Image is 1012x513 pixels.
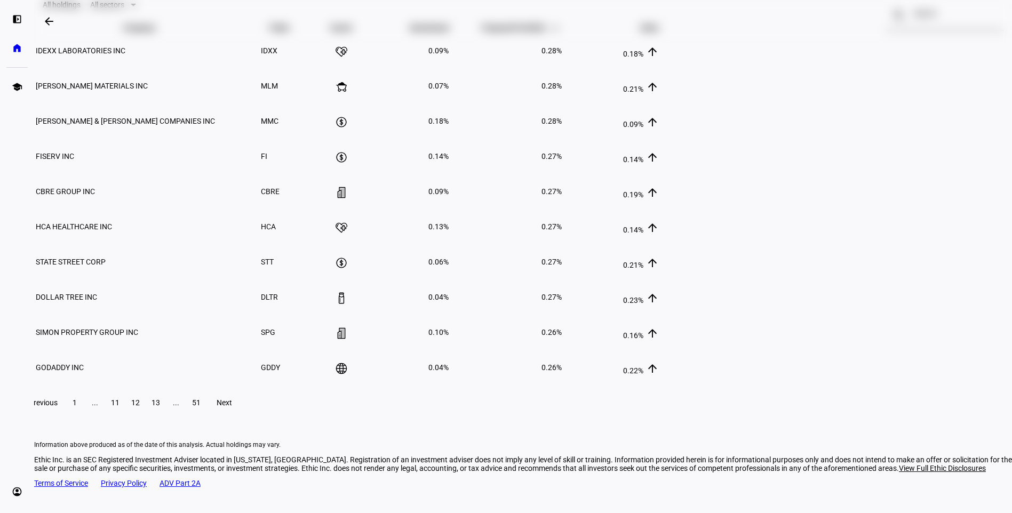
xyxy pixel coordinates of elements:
span: HCA [261,222,276,231]
span: STATE STREET CORP [36,258,106,266]
span: 11 [111,398,119,407]
mat-icon: arrow_upward [646,292,659,304]
span: 0.04% [428,363,449,372]
span: CBRE GROUP INC [36,187,95,196]
mat-icon: arrow_upward [646,45,659,58]
span: 0.28% [541,82,562,90]
button: Previous [22,392,64,413]
span: 0.16% [623,331,643,340]
span: FI [261,152,267,161]
span: CBRE [261,187,280,196]
span: 0.23% [623,296,643,304]
span: 0.27% [541,187,562,196]
mat-icon: arrow_upward [646,151,659,164]
span: 0.21% [623,85,643,93]
span: FISERV INC [36,152,74,161]
span: [PERSON_NAME] & [PERSON_NAME] COMPANIES INC [36,117,215,125]
a: Terms of Service [34,479,88,487]
span: 0.27% [541,222,562,231]
mat-icon: arrow_upward [646,327,659,340]
span: DLTR [261,293,278,301]
span: 0.27% [541,293,562,301]
span: MMC [261,117,278,125]
span: SIMON PROPERTY GROUP INC [36,328,138,336]
eth-mat-symbol: account_circle [12,486,22,497]
span: ... [92,398,98,407]
span: 0.13% [428,222,449,231]
button: ... [166,392,186,413]
eth-footer-disclaimer: Information above produced as of the date of this analysis. Actual holdings may vary. [34,441,1012,449]
span: GDDY [261,363,280,372]
button: 11 [106,392,125,413]
button: 1 [65,392,84,413]
span: 0.27% [541,152,562,161]
eth-mat-symbol: home [12,43,22,53]
span: 0.21% [623,261,643,269]
a: home [6,37,28,59]
span: 0.19% [623,190,643,199]
span: Next [217,398,232,407]
eth-mat-symbol: left_panel_open [12,14,22,25]
span: 0.28% [541,117,562,125]
span: DOLLAR TREE INC [36,293,97,301]
span: 0.14% [428,152,449,161]
mat-icon: arrow_upward [646,81,659,93]
button: ... [85,392,105,413]
span: 0.18% [623,50,643,58]
span: 0.14% [623,226,643,234]
span: 0.09% [428,46,449,55]
mat-icon: arrow_upward [646,186,659,199]
mat-icon: arrow_backwards [43,15,55,28]
span: 0.27% [541,258,562,266]
span: 0.22% [623,366,643,375]
span: 51 [192,398,201,407]
mat-icon: arrow_upward [646,221,659,234]
mat-icon: arrow_upward [646,362,659,375]
span: [PERSON_NAME] MATERIALS INC [36,82,148,90]
div: Ethic Inc. is an SEC Registered Investment Adviser located in [US_STATE], [GEOGRAPHIC_DATA]. Regi... [34,455,1012,472]
mat-icon: arrow_upward [646,116,659,129]
span: 0.07% [428,82,449,90]
span: 0.06% [428,258,449,266]
span: 0.04% [428,293,449,301]
span: GODADDY INC [36,363,84,372]
span: 0.09% [623,120,643,129]
span: 0.26% [541,363,562,372]
button: 51 [187,392,206,413]
span: 1 [73,398,77,407]
span: ... [173,398,179,407]
span: IDEXX LABORATORIES INC [36,46,125,55]
span: View Full Ethic Disclosures [899,464,986,472]
eth-mat-symbol: school [12,82,22,92]
button: Next [207,392,241,413]
span: SPG [261,328,275,336]
span: 0.28% [541,46,562,55]
span: 0.26% [541,328,562,336]
mat-icon: arrow_upward [646,256,659,269]
span: 0.14% [623,155,643,164]
span: 0.18% [428,117,449,125]
span: Previous [29,398,58,407]
span: MLM [261,82,278,90]
a: ADV Part 2A [160,479,201,487]
span: IDXX [261,46,277,55]
span: 0.09% [428,187,449,196]
button: 13 [146,392,165,413]
span: STT [261,258,274,266]
span: 0.10% [428,328,449,336]
span: HCA HEALTHCARE INC [36,222,112,231]
span: 13 [152,398,160,407]
a: Privacy Policy [101,479,147,487]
